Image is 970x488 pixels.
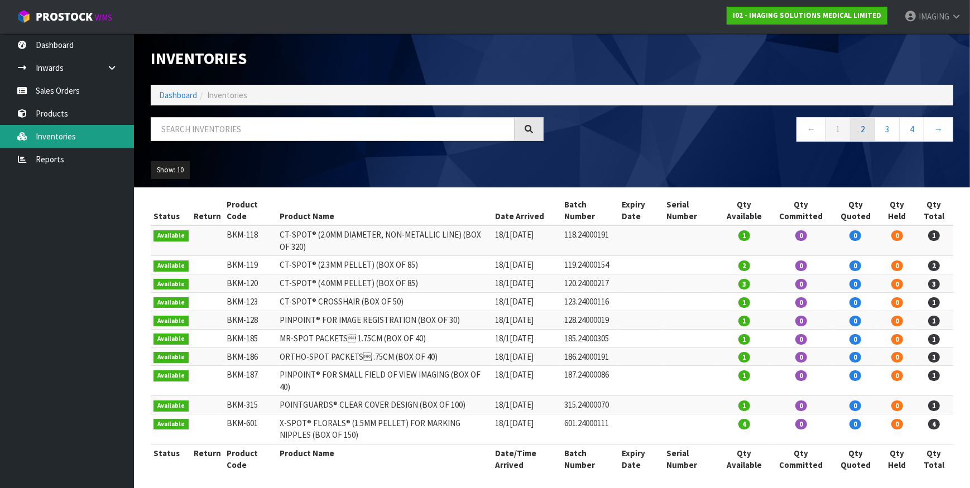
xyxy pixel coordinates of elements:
span: 1 [738,352,750,363]
span: 2 [928,260,940,271]
td: 123.24000116 [561,292,619,311]
span: 1 [738,297,750,308]
td: CT-SPOT® (2.3MM PELLET) (BOX OF 85) [277,256,492,274]
span: 1 [928,370,940,381]
span: 0 [849,260,861,271]
span: 1 [928,316,940,326]
th: Qty Committed [771,196,832,226]
span: ProStock [36,9,93,24]
span: 1 [738,400,750,411]
td: 18/1[DATE] [492,274,561,293]
td: BKM-186 [224,347,277,366]
input: Search inventories [151,117,515,141]
td: BKM-119 [224,256,277,274]
th: Product Name [277,444,492,473]
span: 1 [928,400,940,411]
span: 2 [738,260,750,271]
span: Available [153,316,189,327]
span: 4 [928,419,940,429]
span: 0 [891,352,903,363]
span: 0 [891,279,903,289]
span: 0 [891,316,903,326]
span: Available [153,230,189,241]
th: Return [191,196,224,226]
span: 0 [891,400,903,411]
th: Product Name [277,196,492,226]
span: 4 [738,419,750,429]
th: Qty Held [880,196,915,226]
td: 18/1[DATE] [492,292,561,311]
td: 187.24000086 [561,366,619,396]
td: BKM-120 [224,274,277,293]
td: CT-SPOT® (4.0MM PELLET) (BOX OF 85) [277,274,492,293]
th: Date Arrived [492,196,561,226]
th: Qty Available [718,444,771,473]
span: 0 [849,352,861,363]
span: 0 [891,260,903,271]
span: Available [153,334,189,345]
span: Available [153,352,189,363]
td: 18/1[DATE] [492,414,561,444]
td: X-SPOT® FLORALS® (1.5MM PELLET) FOR MARKING NIPPLES (BOX OF 150) [277,414,492,444]
th: Expiry Date [619,444,664,473]
td: POINTGUARDS® CLEAR COVER DESIGN (BOX OF 100) [277,396,492,414]
a: 3 [875,117,900,141]
th: Batch Number [561,444,619,473]
span: 1 [928,230,940,241]
th: Qty Held [880,444,915,473]
span: 0 [891,419,903,429]
td: PINPOINT® FOR SMALL FIELD OF VIEW IMAGING (BOX OF 40) [277,366,492,396]
span: 0 [795,352,807,363]
td: BKM-187 [224,366,277,396]
td: BKM-128 [224,311,277,329]
td: CT-SPOT® (2.0MM DIAMETER, NON-METALLIC LINE) (BOX OF 320) [277,225,492,255]
td: CT-SPOT® CROSSHAIR (BOX OF 50) [277,292,492,311]
span: 0 [849,400,861,411]
span: 0 [795,297,807,308]
button: Show: 10 [151,161,190,179]
td: MR-SPOT PACKETS 1.75CM (BOX OF 40) [277,329,492,347]
td: 18/1[DATE] [492,347,561,366]
a: 2 [850,117,875,141]
td: 18/1[DATE] [492,366,561,396]
span: 3 [738,279,750,289]
span: Available [153,419,189,430]
span: Available [153,260,189,272]
span: Available [153,279,189,290]
th: Status [151,196,191,226]
img: cube-alt.png [17,9,31,23]
a: ← [796,117,826,141]
span: 0 [849,419,861,429]
td: 186.24000191 [561,347,619,366]
span: 0 [795,316,807,326]
span: 0 [795,370,807,381]
td: 120.24000217 [561,274,619,293]
span: Inventories [207,90,247,100]
span: Available [153,400,189,412]
th: Qty Total [915,196,953,226]
span: 0 [795,419,807,429]
span: 1 [738,334,750,345]
span: 0 [849,297,861,308]
td: 185.24000305 [561,329,619,347]
th: Qty Available [718,196,771,226]
h1: Inventories [151,50,544,68]
span: 0 [849,230,861,241]
span: 0 [891,334,903,345]
span: 1 [928,352,940,363]
span: 0 [849,279,861,289]
th: Product Code [224,196,277,226]
th: Product Code [224,444,277,473]
span: 0 [795,230,807,241]
span: 0 [849,334,861,345]
span: 1 [738,370,750,381]
th: Expiry Date [619,196,664,226]
nav: Page navigation [560,117,953,144]
th: Qty Total [915,444,953,473]
span: 0 [849,316,861,326]
span: 0 [891,297,903,308]
a: 1 [825,117,851,141]
span: 1 [928,297,940,308]
td: 601.24000111 [561,414,619,444]
span: 0 [795,400,807,411]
